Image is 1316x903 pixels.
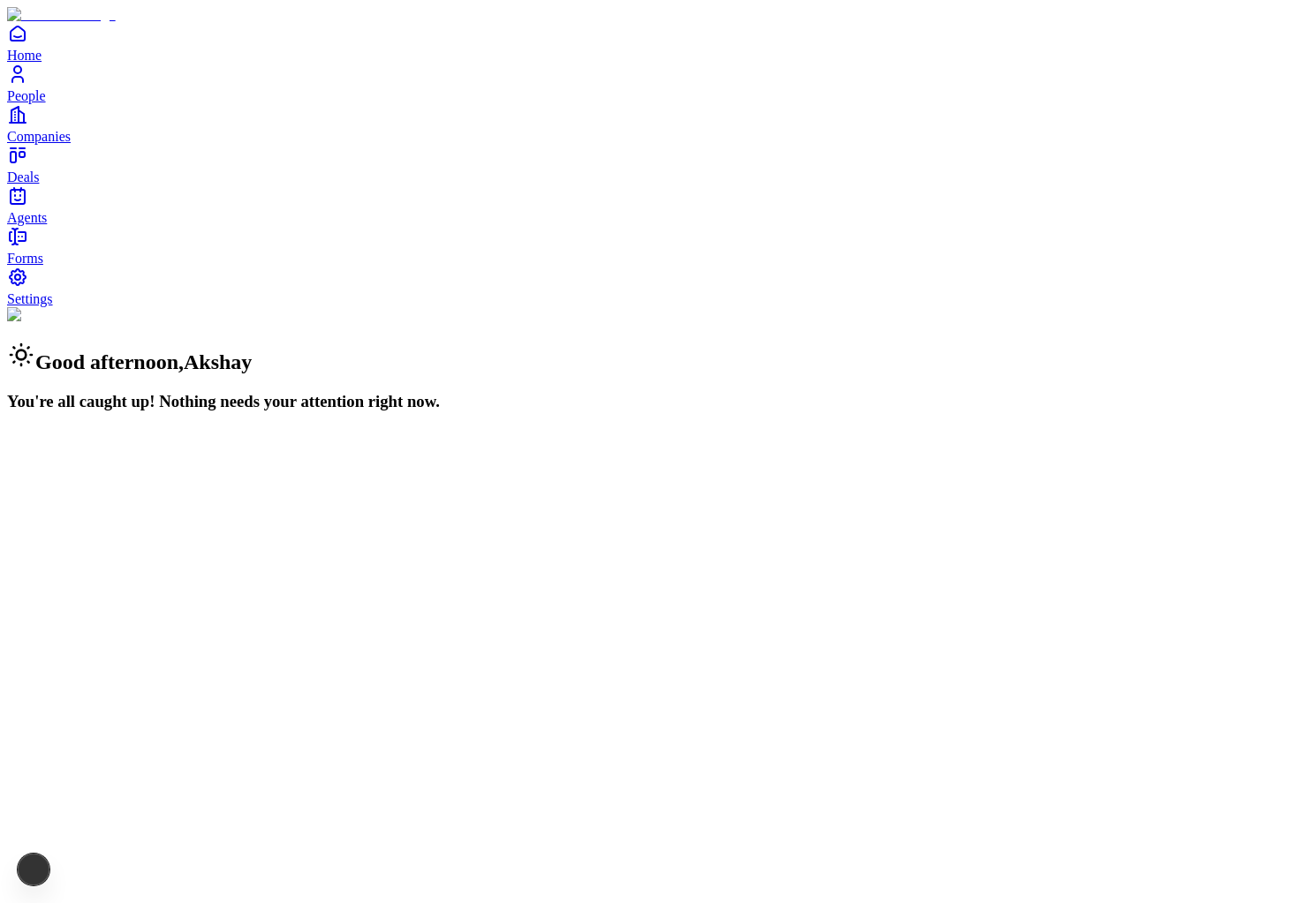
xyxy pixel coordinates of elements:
[7,185,1309,225] a: Agents
[7,226,1309,266] a: Forms
[7,23,1309,63] a: Home
[7,88,46,103] span: People
[7,64,1309,103] a: People
[7,267,1309,306] a: Settings
[7,291,53,306] span: Settings
[7,129,71,144] span: Companies
[7,48,42,63] span: Home
[7,7,116,23] img: Item Brain Logo
[7,104,1309,144] a: Companies
[7,251,43,266] span: Forms
[7,210,47,225] span: Agents
[7,392,1309,411] h3: You're all caught up! Nothing needs your attention right now.
[7,307,90,323] img: Background
[7,169,39,184] span: Deals
[7,341,1309,374] h2: Good afternoon , Akshay
[7,145,1309,184] a: Deals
